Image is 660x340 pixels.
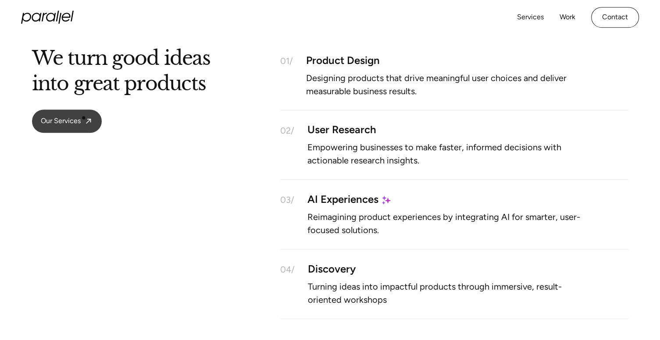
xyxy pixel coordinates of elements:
p: Turning ideas into impactful products through immersive, result-oriented workshops [308,283,593,302]
span: Our Services [41,117,81,126]
a: Services [517,11,544,24]
div: Discovery [308,265,628,273]
h2: We turn good ideas into great products [32,51,210,96]
a: Our Services [32,110,102,133]
p: Empowering businesses to make faster, informed decisions with actionable research insights. [307,144,592,163]
div: 03/ [280,195,294,204]
div: 01/ [280,57,293,65]
p: Designing products that drive meaningful user choices and deliver measurable business results. [306,74,591,94]
div: 02/ [280,126,294,135]
div: User Research [307,126,628,134]
div: Product Design [306,57,628,64]
div: AI Experiences [307,195,378,203]
a: Contact [591,7,639,28]
div: 04/ [280,265,295,274]
a: Work [560,11,575,24]
p: Reimagining product experiences by integrating AI for smarter, user-focused solutions. [307,214,592,233]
